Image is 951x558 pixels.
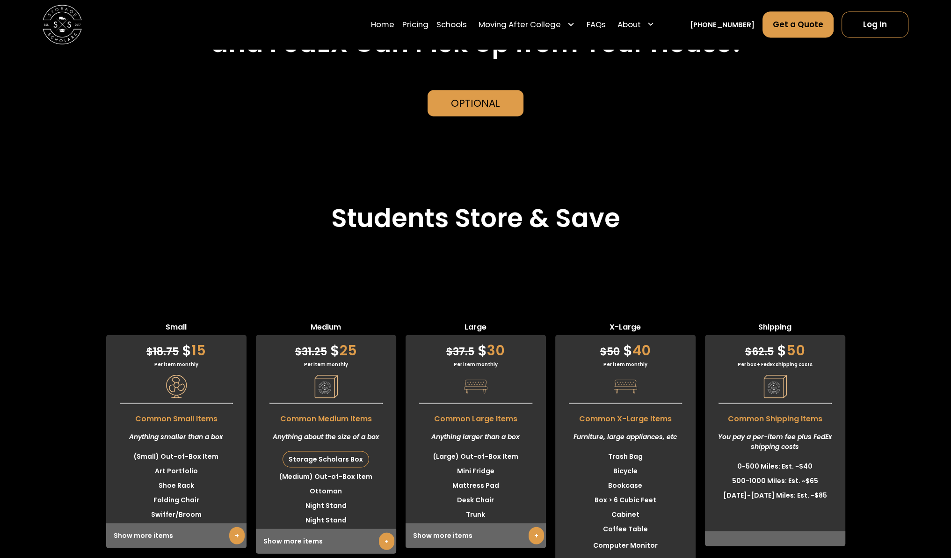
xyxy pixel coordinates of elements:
div: Moving After College [475,11,579,38]
span: $ [446,345,453,359]
li: Swiffer/Broom [106,507,247,522]
span: Medium [256,322,396,335]
span: Common Large Items [406,409,546,425]
span: $ [600,345,607,359]
div: Anything smaller than a box [106,425,247,449]
span: 18.75 [146,345,179,359]
li: Night Stand [256,499,396,513]
li: (Medium) Out-of-Box Item [256,470,396,484]
div: 25 [256,335,396,361]
a: FAQs [587,11,606,38]
div: Anything about the size of a box [256,425,396,449]
li: Art Portfolio [106,464,247,478]
li: 0-500 Miles: Est. ~$40 [705,459,845,474]
div: You pay a per-item fee plus FedEx shipping costs [705,425,845,459]
div: 30 [406,335,546,361]
span: X-Large [555,322,696,335]
div: Storage Scholars Box [283,452,369,467]
span: $ [146,345,153,359]
li: Bicycle [555,464,696,478]
li: 500-1000 Miles: Est. ~$65 [705,474,845,488]
div: Per item monthly [106,361,247,368]
li: Night Stand [256,513,396,528]
li: Ottoman [256,484,396,499]
div: About [617,19,641,30]
div: Per item monthly [555,361,696,368]
div: 40 [555,335,696,361]
li: Trunk [406,507,546,522]
h2: Students Store & Save [331,203,620,234]
div: About [614,11,659,38]
a: Schools [436,11,467,38]
li: Desk Chair [406,493,546,507]
a: + [379,533,394,550]
span: 50 [600,345,620,359]
a: [PHONE_NUMBER] [690,20,755,30]
img: Pricing Category Icon [165,375,188,398]
div: Anything larger than a box [406,425,546,449]
span: 31.25 [295,345,327,359]
a: + [529,527,544,544]
span: Common Shipping Items [705,409,845,425]
span: 37.5 [446,345,474,359]
span: $ [777,340,786,360]
span: Small [106,322,247,335]
li: Cabinet [555,507,696,522]
div: Show more items [256,529,396,554]
a: + [229,527,245,544]
span: $ [295,345,302,359]
li: Computer Monitor [555,538,696,553]
li: Mini Fridge [406,464,546,478]
a: Get a Quote [762,11,834,38]
div: 15 [106,335,247,361]
span: Common Medium Items [256,409,396,425]
img: Pricing Category Icon [763,375,787,398]
li: [DATE]-[DATE] Miles: Est. ~$85 [705,488,845,503]
div: Per item monthly [406,361,546,368]
li: (Large) Out-of-Box Item [406,449,546,464]
img: Pricing Category Icon [464,375,487,398]
img: Pricing Category Icon [314,375,338,398]
span: $ [623,340,632,360]
img: Storage Scholars main logo [43,5,82,44]
span: Common X-Large Items [555,409,696,425]
img: Pricing Category Icon [614,375,637,398]
div: Per box + FedEx shipping costs [705,361,845,368]
span: Shipping [705,322,845,335]
div: Per item monthly [256,361,396,368]
div: Furniture, large appliances, etc [555,425,696,449]
li: (Small) Out-of-Box Item [106,449,247,464]
li: Folding Chair [106,493,247,507]
span: $ [182,340,191,360]
div: Show more items [106,523,247,548]
span: 62.5 [745,345,774,359]
a: Home [371,11,394,38]
li: Bookcase [555,478,696,493]
li: Shoe Rack [106,478,247,493]
a: Pricing [402,11,428,38]
span: Large [406,322,546,335]
span: $ [478,340,487,360]
li: Trash Bag [555,449,696,464]
span: $ [330,340,340,360]
a: Log In [842,11,908,38]
li: Mattress Pad [406,478,546,493]
span: Common Small Items [106,409,247,425]
li: Coffee Table [555,522,696,536]
div: Show more items [406,523,546,548]
div: Optional [451,96,500,111]
div: Moving After College [479,19,561,30]
span: $ [745,345,752,359]
div: 50 [705,335,845,361]
li: Box > 6 Cubic Feet [555,493,696,507]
